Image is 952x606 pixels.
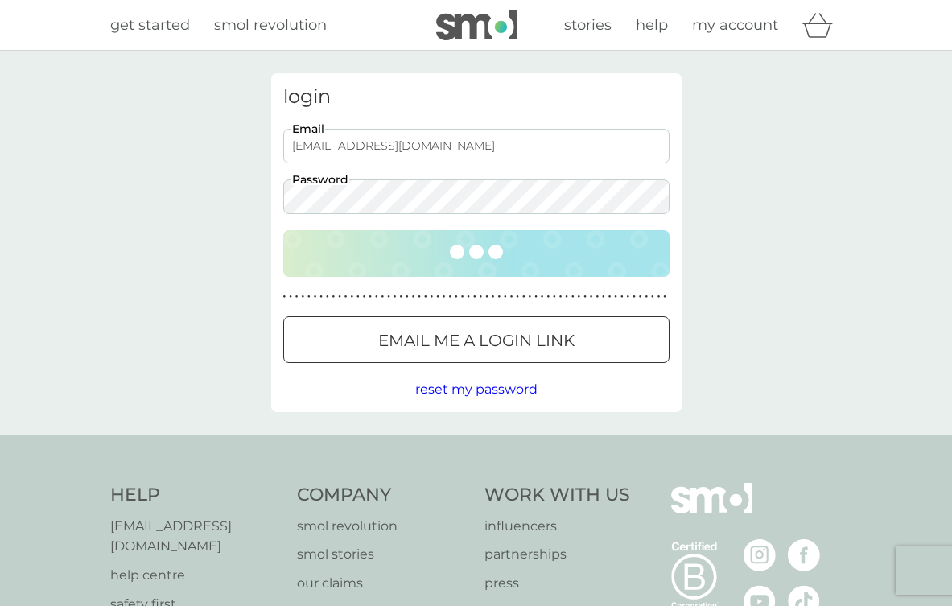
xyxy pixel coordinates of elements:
[387,293,390,301] p: ●
[110,565,282,586] a: help centre
[692,14,778,37] a: my account
[651,293,654,301] p: ●
[319,293,323,301] p: ●
[534,293,538,301] p: ●
[484,544,630,565] a: partnerships
[485,293,488,301] p: ●
[559,293,563,301] p: ●
[375,293,378,301] p: ●
[571,293,575,301] p: ●
[565,293,568,301] p: ●
[436,293,439,301] p: ●
[596,293,599,301] p: ●
[492,293,495,301] p: ●
[529,293,532,301] p: ●
[110,16,190,34] span: get started
[415,381,538,397] span: reset my password
[497,293,501,301] p: ●
[412,293,415,301] p: ●
[484,573,630,594] a: press
[602,293,605,301] p: ●
[297,544,468,565] a: smol stories
[639,293,642,301] p: ●
[307,293,311,301] p: ●
[399,293,402,301] p: ●
[657,293,661,301] p: ●
[378,328,575,353] p: Email me a login link
[110,483,282,508] h4: Help
[369,293,372,301] p: ●
[297,516,468,537] a: smol revolution
[541,293,544,301] p: ●
[627,293,630,301] p: ●
[461,293,464,301] p: ●
[431,293,434,301] p: ●
[301,293,304,301] p: ●
[480,293,483,301] p: ●
[110,14,190,37] a: get started
[381,293,385,301] p: ●
[297,573,468,594] a: our claims
[590,293,593,301] p: ●
[467,293,470,301] p: ●
[283,85,670,109] h3: login
[436,10,517,40] img: smol
[350,293,353,301] p: ●
[614,293,617,301] p: ●
[553,293,556,301] p: ●
[484,516,630,537] a: influencers
[473,293,476,301] p: ●
[516,293,519,301] p: ●
[564,16,612,34] span: stories
[332,293,336,301] p: ●
[110,516,282,557] a: [EMAIL_ADDRESS][DOMAIN_NAME]
[663,293,666,301] p: ●
[344,293,348,301] p: ●
[636,14,668,37] a: help
[424,293,427,301] p: ●
[297,483,468,508] h4: Company
[620,293,624,301] p: ●
[645,293,648,301] p: ●
[504,293,507,301] p: ●
[802,9,843,41] div: basket
[406,293,409,301] p: ●
[484,483,630,508] h4: Work With Us
[633,293,636,301] p: ●
[394,293,397,301] p: ●
[448,293,451,301] p: ●
[443,293,446,301] p: ●
[415,379,538,400] button: reset my password
[295,293,299,301] p: ●
[283,316,670,363] button: Email me a login link
[314,293,317,301] p: ●
[214,14,327,37] a: smol revolution
[692,16,778,34] span: my account
[564,14,612,37] a: stories
[326,293,329,301] p: ●
[455,293,458,301] p: ●
[522,293,525,301] p: ●
[636,16,668,34] span: help
[356,293,360,301] p: ●
[671,483,752,538] img: smol
[546,293,550,301] p: ●
[578,293,581,301] p: ●
[338,293,341,301] p: ●
[583,293,587,301] p: ●
[289,293,292,301] p: ●
[510,293,513,301] p: ●
[283,293,286,301] p: ●
[744,539,776,571] img: visit the smol Instagram page
[214,16,327,34] span: smol revolution
[363,293,366,301] p: ●
[418,293,421,301] p: ●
